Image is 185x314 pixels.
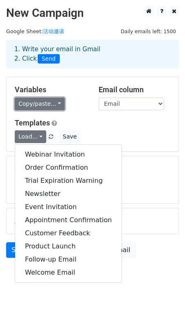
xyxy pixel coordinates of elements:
span: Send [38,54,60,64]
a: 活动邀请 [43,28,64,34]
small: Google Sheet: [6,28,64,34]
a: Send [6,242,33,258]
a: Follow-up Email [15,253,122,266]
span: Daily emails left: 1500 [118,27,179,36]
button: Save [59,130,80,143]
a: Appointment Confirmation [15,214,122,227]
iframe: Chat Widget [144,275,185,314]
a: Load... [15,130,46,143]
a: Daily emails left: 1500 [118,28,179,34]
a: Customer Feedback [15,227,122,240]
div: 1. Write your email in Gmail 2. Click [8,45,177,64]
a: Trial Expiration Warning [15,174,122,187]
a: Webinar Invitation [15,148,122,161]
a: Templates [15,118,50,127]
h5: Variables [15,85,86,94]
a: Copy/paste... [15,98,65,110]
a: Welcome Email [15,266,122,279]
a: Event Invitation [15,200,122,214]
a: Product Launch [15,240,122,253]
a: Newsletter [15,187,122,200]
h2: New Campaign [6,6,179,20]
div: 聊天小组件 [144,275,185,314]
a: Order Confirmation [15,161,122,174]
h5: Email column [99,85,170,94]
